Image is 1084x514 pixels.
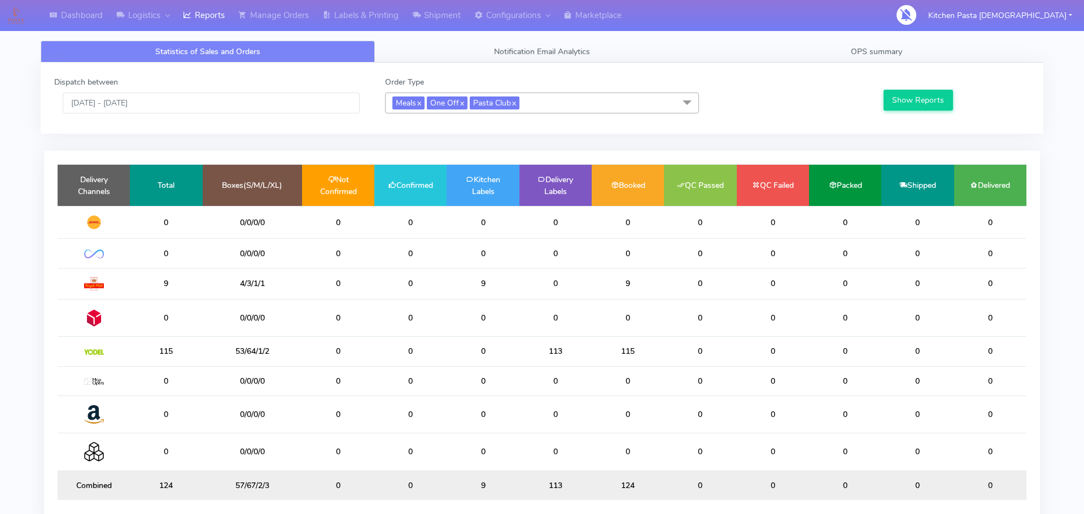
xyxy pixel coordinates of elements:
img: DPD [84,308,104,328]
td: 124 [130,471,202,500]
td: 0 [737,396,809,433]
td: 0 [954,433,1026,471]
td: QC Passed [664,165,736,206]
td: 0 [664,433,736,471]
button: Kitchen Pasta [DEMOGRAPHIC_DATA] [920,4,1081,27]
td: 0 [809,396,881,433]
td: 0 [809,206,881,239]
td: 0 [302,433,374,471]
td: 0 [881,366,954,396]
img: Collection [84,442,104,462]
td: 0 [592,433,664,471]
td: 9 [447,268,519,299]
td: 0 [954,299,1026,336]
td: 0 [374,239,447,268]
td: 0 [302,337,374,366]
td: 0 [954,366,1026,396]
td: Booked [592,165,664,206]
td: Delivery Labels [519,165,592,206]
td: 0 [954,396,1026,433]
td: 0 [130,239,202,268]
td: 0/0/0/0 [203,299,302,336]
td: 0 [519,239,592,268]
td: Boxes(S/M/L/XL) [203,165,302,206]
td: 0 [737,268,809,299]
td: 0 [664,471,736,500]
td: 0 [809,337,881,366]
td: 0 [519,268,592,299]
td: 0 [519,396,592,433]
td: 0 [302,396,374,433]
td: 0 [809,471,881,500]
td: QC Failed [737,165,809,206]
td: 0 [664,366,736,396]
td: 0 [664,299,736,336]
td: 0 [881,471,954,500]
td: 0 [519,433,592,471]
td: 0 [447,396,519,433]
td: 0 [881,206,954,239]
label: Dispatch between [54,76,118,88]
td: 0 [881,433,954,471]
td: 57/67/2/3 [203,471,302,500]
td: 113 [519,471,592,500]
td: 0 [592,366,664,396]
td: Not Confirmed [302,165,374,206]
td: 0 [737,471,809,500]
td: 9 [447,471,519,500]
span: Notification Email Analytics [494,46,590,57]
button: Show Reports [884,90,953,111]
td: 0 [374,396,447,433]
span: Statistics of Sales and Orders [155,46,260,57]
td: 0 [809,268,881,299]
td: Kitchen Labels [447,165,519,206]
td: 0 [809,433,881,471]
td: 0 [130,433,202,471]
td: 0 [302,471,374,500]
td: 0 [881,299,954,336]
td: 0 [664,268,736,299]
td: 0 [881,268,954,299]
td: Confirmed [374,165,447,206]
a: x [511,96,516,108]
td: 0 [809,299,881,336]
td: 124 [592,471,664,500]
span: Meals [392,96,425,109]
td: 0 [302,299,374,336]
td: 0/0/0/0 [203,206,302,239]
td: Delivery Channels [58,165,130,206]
img: Amazon [84,405,104,424]
td: 0 [374,299,447,336]
td: 0 [374,337,447,366]
td: 0 [447,337,519,366]
td: 0 [664,396,736,433]
td: 0/0/0/0 [203,366,302,396]
td: 0 [954,471,1026,500]
td: Combined [58,471,130,500]
ul: Tabs [41,41,1043,63]
td: 0 [809,366,881,396]
td: 0 [447,239,519,268]
td: 0 [374,433,447,471]
td: 0 [881,239,954,268]
td: 0 [302,268,374,299]
td: 0 [447,206,519,239]
td: 0 [302,239,374,268]
td: 0/0/0/0 [203,433,302,471]
img: OnFleet [84,249,104,259]
td: 0/0/0/0 [203,396,302,433]
img: DHL [84,215,104,230]
td: Packed [809,165,881,206]
td: 0 [130,396,202,433]
img: Royal Mail [84,277,104,291]
td: 0 [592,299,664,336]
td: 0 [664,206,736,239]
td: 0 [130,366,202,396]
td: 4/3/1/1 [203,268,302,299]
td: 0 [737,366,809,396]
span: Pasta Club [470,96,519,109]
a: x [459,96,464,108]
td: 0 [302,366,374,396]
input: Pick the Daterange [63,93,360,113]
td: 0/0/0/0 [203,239,302,268]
